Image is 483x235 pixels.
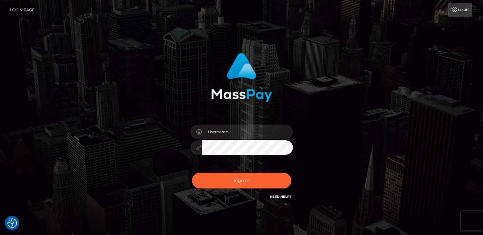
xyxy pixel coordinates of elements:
img: Revisit consent button [7,218,17,228]
a: Need Help? [270,195,291,199]
button: Sign in [192,173,291,188]
a: Login Page [10,3,35,17]
input: Username... [202,125,293,139]
img: MassPay Login [211,53,272,102]
button: Consent Preferences [7,218,17,228]
a: Login [448,3,472,17]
